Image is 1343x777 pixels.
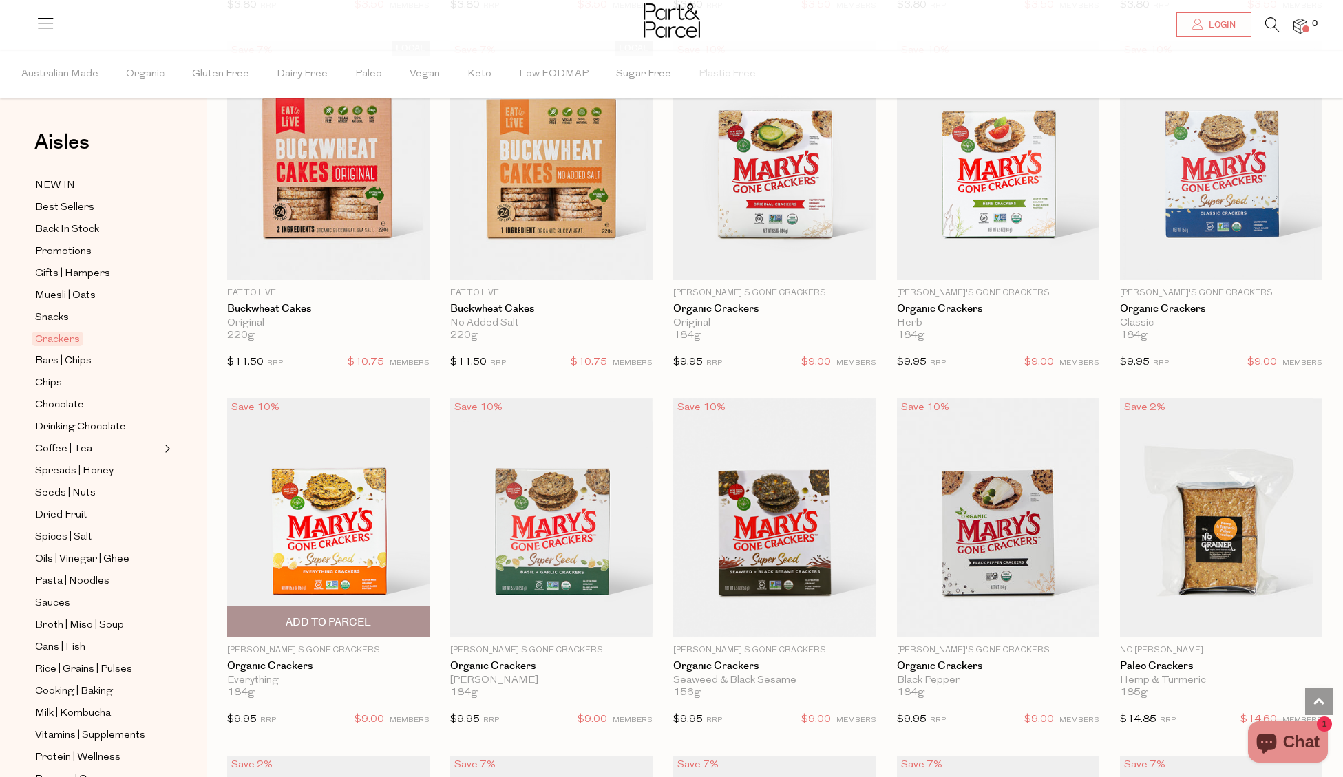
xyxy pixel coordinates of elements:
[35,727,160,744] a: Vitamins | Supplements
[1120,644,1322,657] p: No [PERSON_NAME]
[897,287,1099,299] p: [PERSON_NAME]'s Gone Crackers
[35,419,126,436] span: Drinking Chocolate
[35,529,92,546] span: Spices | Salt
[673,687,701,699] span: 156g
[126,50,165,98] span: Organic
[35,683,160,700] a: Cooking | Baking
[1282,359,1322,367] small: MEMBERS
[267,359,283,367] small: RRP
[1120,660,1322,672] a: Paleo Crackers
[21,50,98,98] span: Australian Made
[897,41,1099,280] img: Organic Crackers
[930,359,946,367] small: RRP
[450,687,478,699] span: 184g
[930,716,946,724] small: RRP
[35,374,160,392] a: Chips
[35,551,129,568] span: Oils | Vinegar | Ghee
[673,330,701,342] span: 184g
[801,354,831,372] span: $9.00
[35,661,132,678] span: Rice | Grains | Pulses
[450,660,653,672] a: Organic Crackers
[1059,359,1099,367] small: MEMBERS
[1120,357,1150,368] span: $9.95
[897,398,953,417] div: Save 10%
[35,529,160,546] a: Spices | Salt
[161,440,171,457] button: Expand/Collapse Coffee | Tea
[390,359,430,367] small: MEMBERS
[1120,303,1322,315] a: Organic Crackers
[467,50,491,98] span: Keto
[227,398,284,417] div: Save 10%
[897,660,1099,672] a: Organic Crackers
[450,674,653,687] div: [PERSON_NAME]
[35,178,75,194] span: NEW IN
[35,705,160,722] a: Milk | Kombucha
[227,317,430,330] div: Original
[897,398,1099,637] img: Organic Crackers
[1120,317,1322,330] div: Classic
[227,398,430,637] img: Organic Crackers
[35,639,160,656] a: Cans | Fish
[260,716,276,724] small: RRP
[1247,354,1277,372] span: $9.00
[673,398,876,637] img: Organic Crackers
[836,359,876,367] small: MEMBERS
[35,617,124,634] span: Broth | Miso | Soup
[192,50,249,98] span: Gluten Free
[35,462,160,480] a: Spreads | Honey
[897,674,1099,687] div: Black Pepper
[35,440,160,458] a: Coffee | Tea
[613,359,653,367] small: MEMBERS
[450,398,507,417] div: Save 10%
[227,687,255,699] span: 184g
[897,756,947,774] div: Save 7%
[1244,721,1332,766] inbox-online-store-chat: Shopify online store chat
[35,705,111,722] span: Milk | Kombucha
[1120,330,1148,342] span: 184g
[673,660,876,672] a: Organic Crackers
[35,222,99,238] span: Back In Stock
[673,674,876,687] div: Seaweed & Black Sesame
[35,396,160,414] a: Chocolate
[1176,12,1251,37] a: Login
[35,287,160,304] a: Muesli | Oats
[1120,674,1322,687] div: Hemp & Turmeric
[35,463,114,480] span: Spreads | Honey
[706,359,722,367] small: RRP
[227,756,277,774] div: Save 2%
[1024,354,1054,372] span: $9.00
[1120,687,1148,699] span: 185g
[673,41,876,280] img: Organic Crackers
[34,132,89,167] a: Aisles
[227,606,430,637] button: Add To Parcel
[35,266,110,282] span: Gifts | Hampers
[227,357,264,368] span: $11.50
[1120,287,1322,299] p: [PERSON_NAME]'s Gone Crackers
[35,661,160,678] a: Rice | Grains | Pulses
[450,756,500,774] div: Save 7%
[35,595,70,612] span: Sauces
[35,243,160,260] a: Promotions
[616,50,671,98] span: Sugar Free
[35,639,85,656] span: Cans | Fish
[897,317,1099,330] div: Herb
[1120,398,1322,637] img: Paleo Crackers
[227,41,430,280] img: Buckwheat Cakes
[897,714,927,725] span: $9.95
[613,716,653,724] small: MEMBERS
[644,3,700,38] img: Part&Parcel
[35,353,92,370] span: Bars | Chips
[450,287,653,299] p: Eat To Live
[1240,711,1277,729] span: $14.60
[801,711,831,729] span: $9.00
[35,683,113,700] span: Cooking | Baking
[673,714,703,725] span: $9.95
[571,354,607,372] span: $10.75
[1160,716,1176,724] small: RRP
[34,127,89,158] span: Aisles
[836,716,876,724] small: MEMBERS
[35,352,160,370] a: Bars | Chips
[578,711,607,729] span: $9.00
[450,41,653,280] img: Buckwheat Cakes
[35,310,69,326] span: Snacks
